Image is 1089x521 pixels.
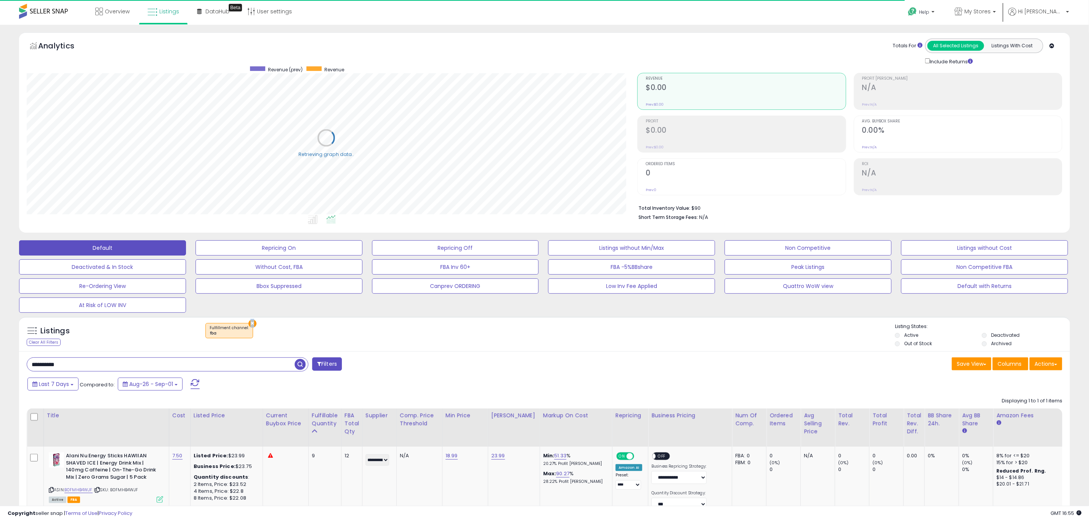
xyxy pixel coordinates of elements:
p: 28.22% Profit [PERSON_NAME] [543,479,606,484]
div: Totals For [893,42,922,50]
span: N/A [699,214,708,221]
span: FBA [67,497,80,503]
a: 51.33 [554,452,566,460]
button: Repricing On [196,240,362,256]
button: FBA Inv 60+ [372,259,539,275]
button: Non Competitive FBA [901,259,1068,275]
h5: Analytics [38,40,89,53]
div: $14 - $14.86 [996,474,1060,481]
small: (0%) [962,460,973,466]
small: Prev: 0 [646,188,656,192]
img: 41MGAmkT9YL._SL40_.jpg [49,452,64,468]
button: Default [19,240,186,256]
div: Repricing [616,412,645,420]
div: Total Rev. Diff. [907,412,921,436]
div: ASIN: [49,452,163,502]
a: Terms of Use [65,510,98,517]
p: Listing States: [895,323,1070,330]
div: 0 [872,452,903,459]
p: 20.27% Profit [PERSON_NAME] [543,461,606,466]
div: Tooltip anchor [229,4,242,11]
span: OFF [656,453,668,460]
b: Total Inventory Value: [638,205,690,211]
div: Cost [172,412,187,420]
b: Listed Price: [194,452,228,459]
small: Prev: $0.00 [646,145,664,150]
button: Non Competitive [725,240,892,256]
button: Quattro WoW view [725,278,892,294]
a: 18.99 [446,452,458,460]
div: % [543,470,606,484]
a: Hi [PERSON_NAME] [1008,8,1069,25]
button: Deactivated & In Stock [19,259,186,275]
button: Filters [312,357,342,371]
h2: $0.00 [646,83,845,93]
div: [PERSON_NAME] [491,412,537,420]
div: Business Pricing [651,412,729,420]
button: At Risk of LOW INV [19,297,186,313]
span: Last 7 Days [39,380,69,388]
div: Comp. Price Threshold [400,412,439,428]
b: Max: [543,470,557,477]
i: Get Help [908,7,917,16]
div: Min Price [446,412,485,420]
div: Listed Price [194,412,260,420]
small: (0%) [838,460,849,466]
button: Listings With Cost [984,41,1041,51]
button: Last 7 Days [27,378,79,391]
div: 0 [838,466,869,473]
h2: N/A [862,83,1062,93]
div: $20.01 - $21.71 [996,481,1060,487]
div: Current Buybox Price [266,412,305,428]
div: 0% [962,452,993,459]
a: Privacy Policy [99,510,132,517]
span: ON [617,453,627,460]
button: Low Inv Fee Applied [548,278,715,294]
div: Supplier [366,412,393,420]
div: fba [210,331,249,336]
button: Listings without Min/Max [548,240,715,256]
button: Columns [993,357,1028,370]
div: 4 Items, Price: $22.8 [194,488,257,495]
div: 12 [345,452,356,459]
span: DataHub [205,8,229,15]
button: Listings without Cost [901,240,1068,256]
small: (0%) [770,460,780,466]
span: Avg. Buybox Share [862,119,1062,124]
button: All Selected Listings [927,41,984,51]
button: × [249,320,257,328]
div: $23.99 [194,452,257,459]
div: 2 Items, Price: $23.52 [194,481,257,488]
div: Avg Selling Price [804,412,832,436]
small: Prev: $0.00 [646,102,664,107]
li: $90 [638,203,1057,212]
div: N/A [400,452,436,459]
button: Without Cost, FBA [196,259,362,275]
div: Avg BB Share [962,412,990,428]
strong: Copyright [8,510,35,517]
small: Avg BB Share. [962,428,967,434]
small: (0%) [872,460,883,466]
button: Canprev ORDERING [372,278,539,294]
div: seller snap | | [8,510,132,517]
div: 0% [928,452,953,459]
span: Ordered Items [646,162,845,166]
a: 7.50 [172,452,183,460]
b: Business Price: [194,463,236,470]
span: My Stores [964,8,991,15]
div: FBM: 0 [735,459,760,466]
button: Re-Ordering View [19,278,186,294]
div: Displaying 1 to 1 of 1 items [1002,397,1062,405]
div: 0 [872,466,903,473]
div: FBA: 0 [735,452,760,459]
h2: 0.00% [862,126,1062,136]
div: 15% for > $20 [996,459,1060,466]
a: 90.27 [556,470,569,478]
span: Overview [105,8,130,15]
label: Quantity Discount Strategy: [651,490,707,496]
span: Fulfillment channel : [210,325,249,336]
h2: N/A [862,169,1062,179]
span: Hi [PERSON_NAME] [1018,8,1064,15]
div: 0 [770,452,800,459]
div: 8% for <= $20 [996,452,1060,459]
